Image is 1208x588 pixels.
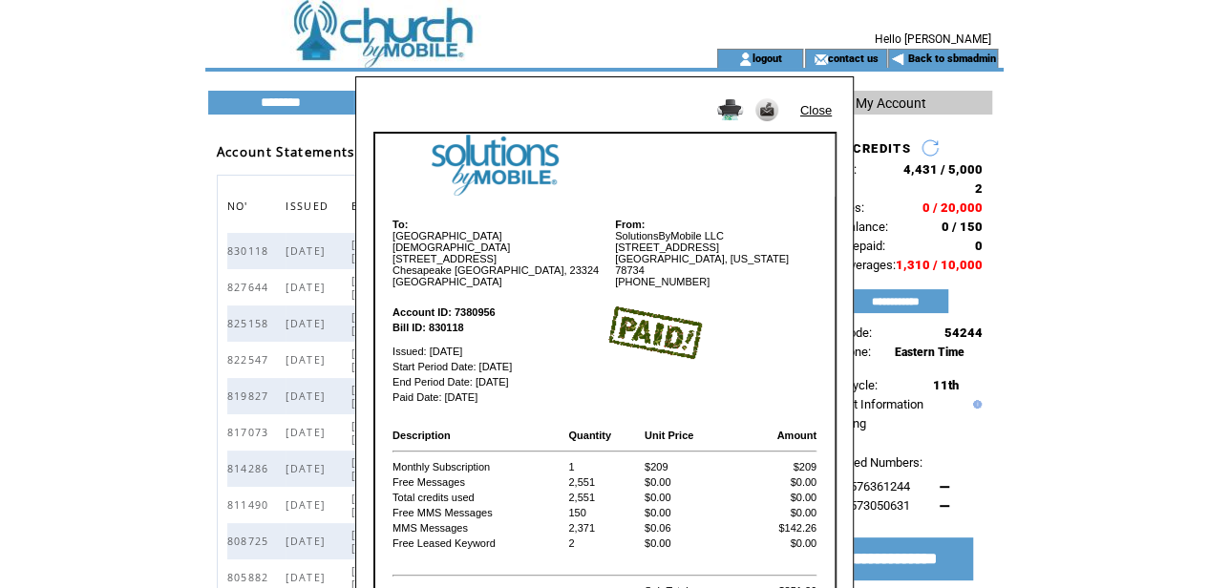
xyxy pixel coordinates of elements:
[645,430,693,441] b: Unit Price
[392,322,464,333] b: Bill ID: 830118
[800,103,832,117] a: Close
[606,306,702,359] img: paid image
[615,219,645,230] b: From:
[392,506,565,519] td: Free MMS Messages
[392,306,496,318] b: Account ID: 7380956
[392,475,565,489] td: Free Messages
[392,219,408,230] b: To:
[776,430,816,441] b: Amount
[605,218,817,288] td: SolutionsByMobile LLC [STREET_ADDRESS] [GEOGRAPHIC_DATA], [US_STATE] 78734 [PHONE_NUMBER]
[749,506,817,519] td: $0.00
[392,375,604,388] td: End Period Date: [DATE]
[568,430,611,441] b: Quantity
[392,521,565,535] td: MMS Messages
[375,134,835,197] img: logo image
[392,390,604,404] td: Paid Date: [DATE]
[749,475,817,489] td: $0.00
[644,521,747,535] td: $0.06
[749,521,817,535] td: $142.26
[392,360,604,373] td: Start Period Date: [DATE]
[392,460,565,473] td: Monthly Subscription
[755,98,778,121] img: Send it to my email
[567,521,642,535] td: 2,371
[567,536,642,550] td: 2
[567,491,642,504] td: 2,551
[392,336,604,358] td: Issued: [DATE]
[749,536,817,550] td: $0.00
[644,460,747,473] td: $209
[749,460,817,473] td: $209
[644,536,747,550] td: $0.00
[392,430,451,441] b: Description
[717,99,743,120] img: Print it
[392,536,565,550] td: Free Leased Keyword
[392,491,565,504] td: Total credits used
[567,506,642,519] td: 150
[644,506,747,519] td: $0.00
[644,475,747,489] td: $0.00
[749,491,817,504] td: $0.00
[644,491,747,504] td: $0.00
[755,112,778,123] a: Send it to my email
[392,218,604,288] td: [GEOGRAPHIC_DATA][DEMOGRAPHIC_DATA] [STREET_ADDRESS] Chesapeake [GEOGRAPHIC_DATA], 23324 [GEOGRAP...
[567,460,642,473] td: 1
[567,475,642,489] td: 2,551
